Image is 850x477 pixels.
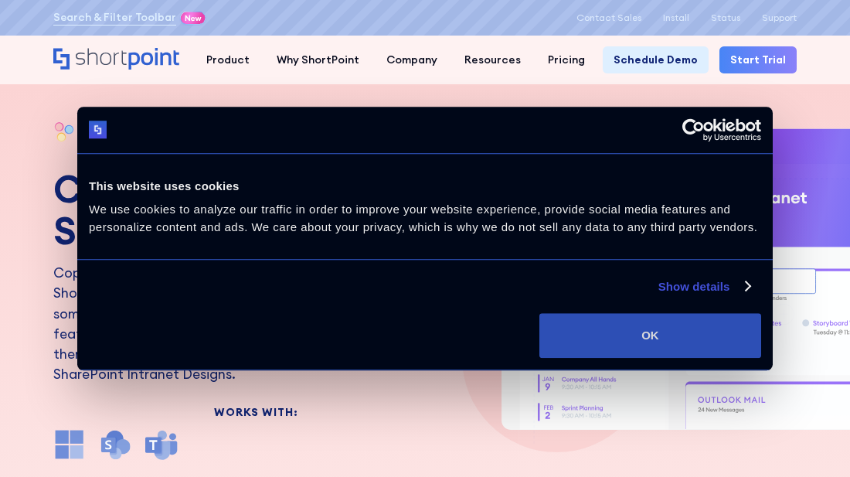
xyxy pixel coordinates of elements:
a: Why ShortPoint [263,46,372,73]
a: Start Trial [719,46,797,73]
a: Home [53,48,179,71]
a: Status [711,12,740,23]
a: Install [663,12,689,23]
img: logo [89,121,107,139]
div: Why ShortPoint [277,52,359,68]
a: Product [192,46,263,73]
div: This website uses cookies [89,177,761,196]
div: Works With: [53,407,459,417]
button: OK [539,313,761,358]
iframe: Chat Widget [773,403,850,477]
a: Company [372,46,450,73]
a: Contact Sales [576,12,641,23]
div: Product [206,52,250,68]
h2: Copy & Paste in SharePoint is a reality [53,169,459,252]
img: microsoft teams icon [145,428,178,461]
span: We use cookies to analyze our traffic in order to improve your website experience, provide social... [89,203,757,233]
p: Copy & Paste SharePoint Themes, Elements and more with ShortPoint. Even with 800+ templates, you ... [53,263,459,385]
div: Pricing [548,52,585,68]
a: Show details [658,278,750,296]
a: Usercentrics Cookiebot - opens in a new window [626,118,761,141]
div: Widget de chat [773,403,850,477]
img: SharePoint icon [99,428,131,461]
div: Resources [464,52,521,68]
a: Search & Filter Toolbar [53,9,176,26]
div: Company [386,52,437,68]
a: Schedule Demo [603,46,709,73]
img: microsoft office icon [53,428,86,461]
a: Pricing [534,46,598,73]
a: Support [762,12,797,23]
a: Resources [450,46,534,73]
